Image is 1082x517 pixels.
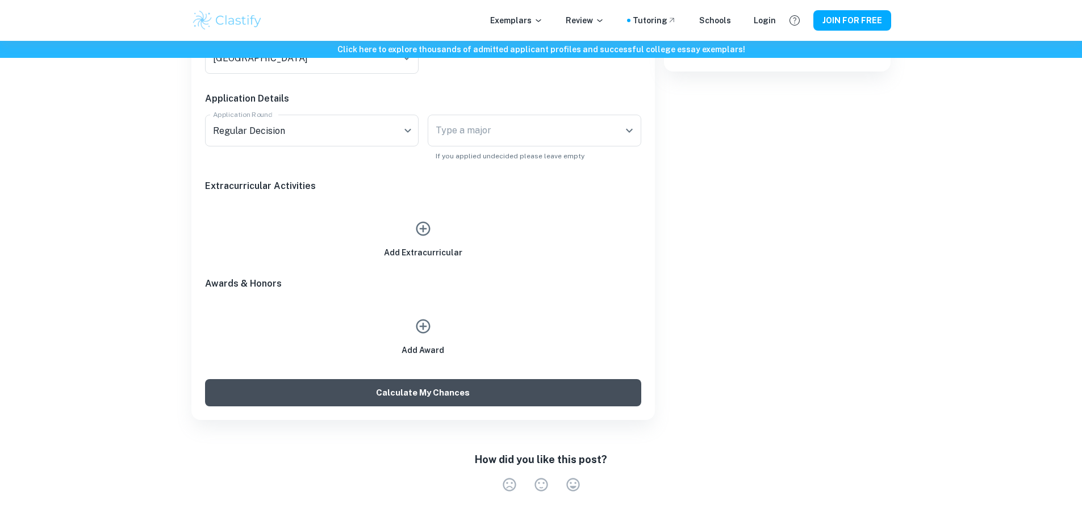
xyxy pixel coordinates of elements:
[566,14,604,27] p: Review
[621,123,637,138] button: Open
[384,246,462,259] h6: Add Extracurricular
[205,379,641,406] button: Calculate My Chances
[475,452,607,468] h6: How did you like this post?
[205,115,419,146] div: Regular Decision
[402,344,444,356] h6: Add Award
[2,43,1080,56] h6: Click here to explore thousands of admitted applicant profiles and successful college essay exemp...
[191,9,264,32] img: Clastify logo
[205,179,641,193] h6: Extracurricular Activities
[813,10,891,31] button: JOIN FOR FREE
[490,14,543,27] p: Exemplars
[213,110,272,119] label: Application Round
[785,11,804,30] button: Help and Feedback
[205,277,641,291] h6: Awards & Honors
[754,14,776,27] a: Login
[205,92,641,106] h6: Application Details
[633,14,676,27] a: Tutoring
[699,14,731,27] a: Schools
[436,151,633,161] p: If you applied undecided please leave empty
[399,50,415,66] button: Open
